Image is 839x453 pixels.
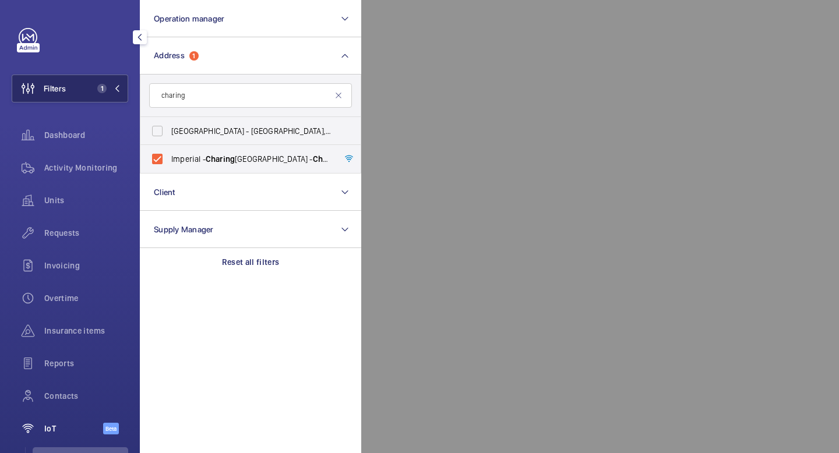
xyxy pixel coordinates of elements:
span: Filters [44,83,66,94]
span: Activity Monitoring [44,162,128,174]
span: Contacts [44,390,128,402]
span: Beta [103,423,119,434]
span: Units [44,194,128,206]
span: 1 [97,84,107,93]
span: Overtime [44,292,128,304]
button: Filters1 [12,75,128,102]
span: Dashboard [44,129,128,141]
span: Reports [44,358,128,369]
span: IoT [44,423,103,434]
span: Insurance items [44,325,128,337]
span: Requests [44,227,128,239]
span: Invoicing [44,260,128,271]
